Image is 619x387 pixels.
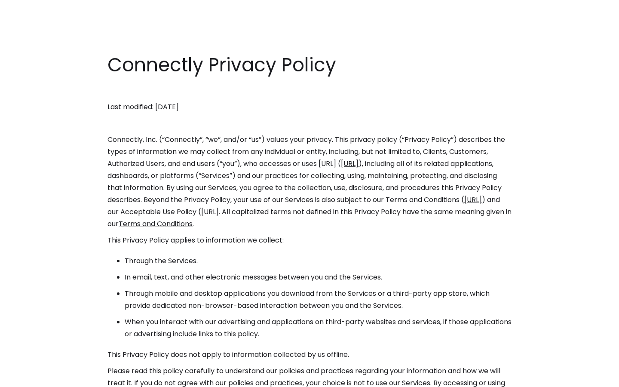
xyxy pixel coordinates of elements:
[107,349,512,361] p: This Privacy Policy does not apply to information collected by us offline.
[9,371,52,384] aside: Language selected: English
[107,101,512,113] p: Last modified: [DATE]
[107,85,512,97] p: ‍
[119,219,193,229] a: Terms and Conditions
[107,234,512,246] p: This Privacy Policy applies to information we collect:
[125,288,512,312] li: Through mobile and desktop applications you download from the Services or a third-party app store...
[125,271,512,283] li: In email, text, and other electronic messages between you and the Services.
[125,316,512,340] li: When you interact with our advertising and applications on third-party websites and services, if ...
[107,52,512,78] h1: Connectly Privacy Policy
[107,134,512,230] p: Connectly, Inc. (“Connectly”, “we”, and/or “us”) values your privacy. This privacy policy (“Priva...
[17,372,52,384] ul: Language list
[125,255,512,267] li: Through the Services.
[107,117,512,129] p: ‍
[464,195,482,205] a: [URL]
[341,159,359,169] a: [URL]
